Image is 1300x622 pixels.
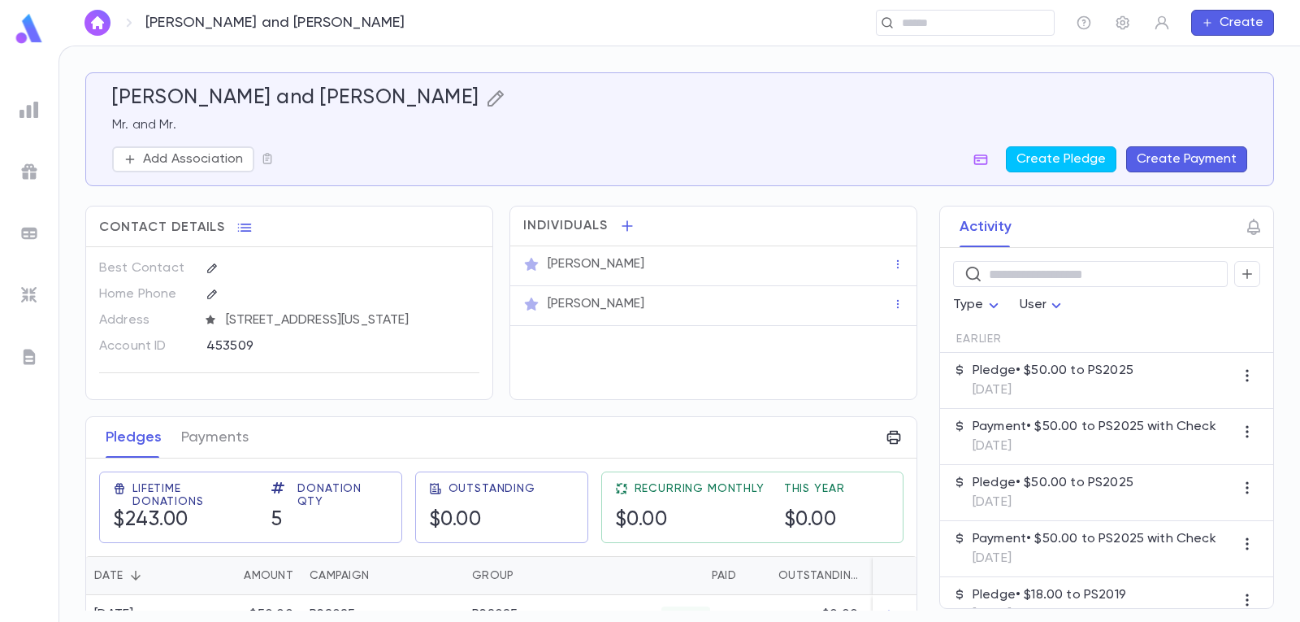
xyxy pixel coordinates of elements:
[464,556,586,595] div: Group
[472,556,513,595] div: Group
[196,556,301,595] div: Amount
[973,419,1216,435] p: Payment • $50.00 to PS2025 with Check
[112,86,479,111] h5: [PERSON_NAME] and [PERSON_NAME]
[244,556,293,595] div: Amount
[301,556,464,595] div: Campaign
[1191,10,1274,36] button: Create
[953,298,984,311] span: Type
[218,563,244,589] button: Sort
[99,220,225,236] span: Contact Details
[866,556,964,595] div: Installments
[19,162,39,181] img: campaigns_grey.99e729a5f7ee94e3726e6486bddda8f1.svg
[973,475,1133,491] p: Pledge • $50.00 to PS2025
[513,563,539,589] button: Sort
[99,307,193,333] p: Address
[123,563,149,589] button: Sort
[686,563,712,589] button: Sort
[113,508,188,533] h5: $243.00
[744,556,866,595] div: Outstanding
[615,508,668,533] h5: $0.00
[13,13,45,45] img: logo
[310,556,369,595] div: Campaign
[143,151,243,167] p: Add Association
[784,482,845,495] span: This Year
[219,312,481,328] span: [STREET_ADDRESS][US_STATE]
[1126,146,1247,172] button: Create Payment
[369,563,395,589] button: Sort
[112,146,254,172] button: Add Association
[523,218,608,234] span: Individuals
[271,508,283,533] h5: 5
[635,482,765,495] span: Recurring Monthly
[94,556,123,595] div: Date
[429,508,482,533] h5: $0.00
[973,550,1216,567] p: [DATE]
[1020,298,1047,311] span: User
[784,508,837,533] h5: $0.00
[19,347,39,367] img: letters_grey.7941b92b52307dd3b8a917253454ce1c.svg
[99,333,193,359] p: Account ID
[106,417,162,458] button: Pledges
[19,285,39,305] img: imports_grey.530a8a0e642e233f2baf0ef88e8c9fcb.svg
[132,482,252,508] span: Lifetime Donations
[297,482,388,508] span: Donation Qty
[99,281,193,307] p: Home Phone
[1006,146,1116,172] button: Create Pledge
[206,333,422,358] div: 453509
[778,556,858,595] div: Outstanding
[960,207,1012,247] button: Activity
[112,117,1247,133] p: Mr. and Mr.
[973,531,1216,547] p: Payment • $50.00 to PS2025 with Check
[956,333,1002,346] span: Earlier
[181,417,249,458] button: Payments
[973,494,1133,511] p: [DATE]
[99,255,193,281] p: Best Contact
[548,296,644,312] p: [PERSON_NAME]
[86,556,196,595] div: Date
[752,563,778,589] button: Sort
[973,587,1126,603] p: Pledge • $18.00 to PS2019
[586,556,744,595] div: Paid
[973,382,1133,398] p: [DATE]
[19,224,39,243] img: batches_grey.339ca447c9d9533ef1741baa751efc33.svg
[19,100,39,120] img: reports_grey.c525e4749d1bce6a11f5fe2a8de1b229.svg
[548,256,644,272] p: [PERSON_NAME]
[973,363,1133,379] p: Pledge • $50.00 to PS2025
[145,14,405,32] p: [PERSON_NAME] and [PERSON_NAME]
[1020,289,1067,321] div: User
[712,556,736,595] div: Paid
[448,482,535,495] span: Outstanding
[973,438,1216,455] p: [DATE]
[88,16,107,29] img: home_white.a664292cf8c1dea59945f0da9f25487c.svg
[953,289,1003,321] div: Type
